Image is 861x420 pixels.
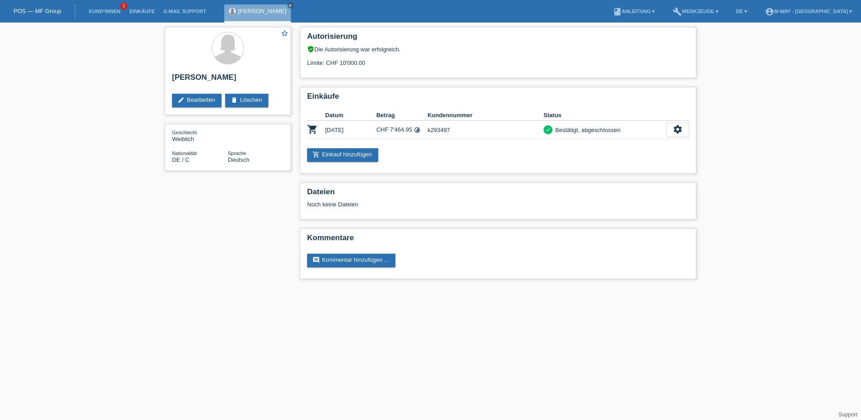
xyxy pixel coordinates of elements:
h2: Autorisierung [307,32,689,46]
h2: Dateien [307,187,689,201]
i: build [673,7,682,16]
a: [PERSON_NAME] [238,8,286,14]
div: Noch keine Dateien [307,201,582,208]
th: Kundennummer [427,110,544,121]
i: add_shopping_cart [313,151,320,158]
td: CHF 7'464.95 [376,121,428,139]
span: Nationalität [172,151,197,156]
i: check [545,126,551,132]
i: close [288,3,293,8]
th: Status [544,110,666,121]
span: 1 [120,2,127,10]
td: k293497 [427,121,544,139]
div: Weiblich [172,129,228,142]
h2: [PERSON_NAME] [172,73,284,87]
a: close [287,2,294,9]
i: POSP00026839 [307,124,318,135]
a: POS — MF Group [14,8,61,14]
a: Kund*innen [84,9,125,14]
td: [DATE] [325,121,376,139]
span: Deutsch [228,156,249,163]
i: book [613,7,622,16]
a: editBearbeiten [172,94,222,107]
a: bookAnleitung ▾ [608,9,659,14]
a: star_border [281,29,289,39]
a: E-Mail Support [159,9,211,14]
h2: Kommentare [307,233,689,247]
span: Sprache [228,151,246,156]
th: Betrag [376,110,428,121]
i: star_border [281,29,289,37]
a: buildWerkzeuge ▾ [668,9,723,14]
h2: Einkäufe [307,92,689,105]
a: Einkäufe [125,9,159,14]
span: Deutschland / C / 14.02.2011 [172,156,189,163]
a: Support [838,411,857,418]
a: commentKommentar hinzufügen ... [307,254,395,267]
a: deleteLöschen [225,94,268,107]
a: add_shopping_cartEinkauf hinzufügen [307,148,378,162]
i: verified_user [307,46,314,53]
a: account_circlem-way - [GEOGRAPHIC_DATA] ▾ [761,9,856,14]
a: DE ▾ [732,9,752,14]
i: account_circle [765,7,774,16]
i: comment [313,256,320,264]
span: Geschlecht [172,130,197,135]
i: delete [231,96,238,104]
i: edit [177,96,185,104]
i: Fixe Raten (12 Raten) [414,127,421,133]
div: Bestätigt, abgeschlossen [553,125,621,135]
th: Datum [325,110,376,121]
div: Limite: CHF 10'000.00 [307,53,689,66]
div: Die Autorisierung war erfolgreich. [307,46,689,53]
i: settings [673,124,683,134]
